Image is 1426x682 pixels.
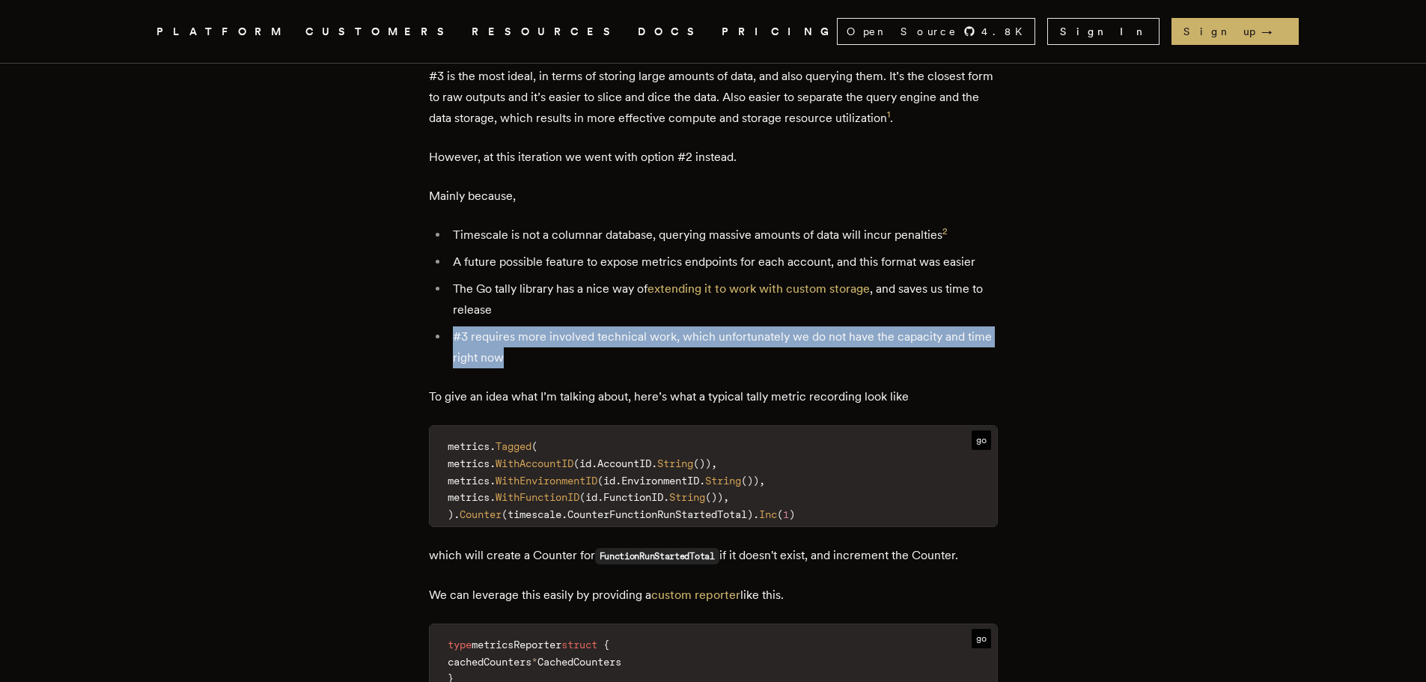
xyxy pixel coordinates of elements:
p: To give an idea what I’m talking about, here’s what a typical tally metric recording look like [429,386,998,407]
li: The Go tally library has a nice way of , and saves us time to release [448,278,998,320]
span: ) [717,491,723,503]
a: PRICING [722,22,837,41]
span: ( [502,508,508,520]
span: WithAccountID [496,457,573,469]
span: . [490,457,496,469]
span: . [454,508,460,520]
li: Timescale is not a columnar database, querying massive amounts of data will incur penalties [448,225,998,246]
span: id [603,475,615,487]
span: ( [573,457,579,469]
span: WithFunctionID [496,491,579,503]
span: id [585,491,597,503]
button: RESOURCES [472,22,620,41]
span: FunctionID [603,491,663,503]
span: CounterFunctionRunStartedTotal [567,508,747,520]
span: . [490,440,496,452]
span: metricsReporter [472,639,561,651]
span: , [711,457,717,469]
a: CUSTOMERS [305,22,454,41]
span: String [705,475,741,487]
span: . [490,475,496,487]
span: cachedCounters [448,656,531,668]
span: Open Source [847,24,957,39]
span: ) [448,508,454,520]
p: which will create a Counter for if it doesn't exist, and increment the Counter. [429,545,998,567]
span: . [663,491,669,503]
span: go [972,629,991,648]
span: timescale [508,508,561,520]
a: Sign In [1047,18,1160,45]
p: We can leverage this easily by providing a like this. [429,585,998,606]
span: ) [789,508,795,520]
span: . [490,491,496,503]
span: . [591,457,597,469]
span: . [597,491,603,503]
span: 1 [783,508,789,520]
span: WithEnvironmentID [496,475,597,487]
li: A future possible feature to expose metrics endpoints for each account, and this format was easier [448,252,998,273]
span: ) [747,475,753,487]
span: ( [579,491,585,503]
span: ) [747,508,753,520]
span: go [972,430,991,450]
span: ( [777,508,783,520]
span: ( [531,440,537,452]
span: Tagged [496,440,531,452]
span: Inc [759,508,777,520]
span: . [753,508,759,520]
span: . [561,508,567,520]
p: However, at this iteration we went with option #2 instead. [429,147,998,168]
a: custom reporter [651,588,740,602]
a: extending it to work with custom storage [648,281,870,296]
span: . [615,475,621,487]
code: FunctionRunStartedTotal [595,548,719,564]
span: metrics [448,457,490,469]
span: { [603,639,609,651]
span: ) [711,491,717,503]
a: Sign up [1171,18,1299,45]
button: PLATFORM [156,22,287,41]
span: type [448,639,472,651]
p: Mainly because, [429,186,998,207]
a: 1 [887,109,890,120]
span: ) [753,475,759,487]
span: Counter [460,508,502,520]
span: ) [699,457,705,469]
span: ( [741,475,747,487]
a: DOCS [638,22,704,41]
span: , [759,475,765,487]
span: ) [705,457,711,469]
span: . [699,475,705,487]
li: #3 requires more involved technical work, which unfortunately we do not have the capacity and tim... [448,326,998,368]
span: → [1261,24,1287,39]
p: #3 is the most ideal, in terms of storing large amounts of data, and also querying them. It’s the... [429,66,998,129]
a: 2 [942,226,948,237]
span: String [657,457,693,469]
span: struct [561,639,597,651]
span: ( [705,491,711,503]
span: id [579,457,591,469]
span: metrics [448,440,490,452]
span: , [723,491,729,503]
span: ( [597,475,603,487]
span: String [669,491,705,503]
span: EnvironmentID [621,475,699,487]
span: metrics [448,475,490,487]
span: . [651,457,657,469]
span: AccountID [597,457,651,469]
span: CachedCounters [537,656,621,668]
span: 4.8 K [981,24,1032,39]
span: metrics [448,491,490,503]
span: ( [693,457,699,469]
